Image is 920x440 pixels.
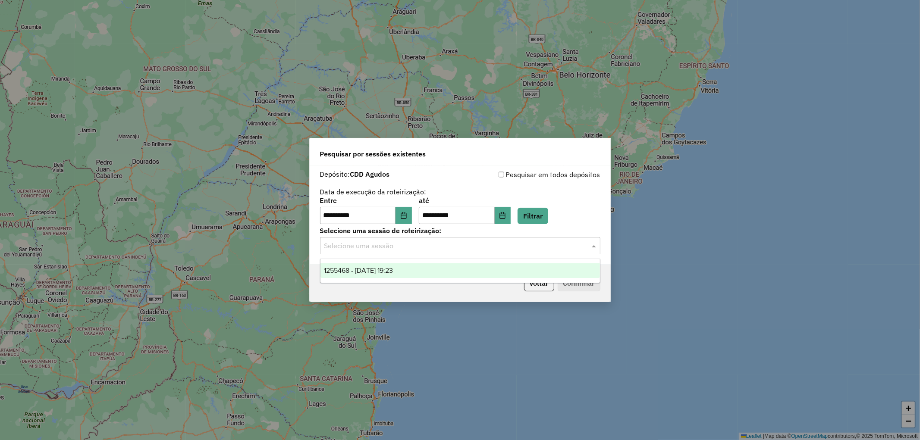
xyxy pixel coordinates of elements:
[320,149,426,159] span: Pesquisar por sessões existentes
[495,207,511,224] button: Choose Date
[320,169,390,179] label: Depósito:
[320,259,600,283] ng-dropdown-panel: Options list
[460,169,600,180] div: Pesquisar em todos depósitos
[518,208,548,224] button: Filtrar
[320,225,600,236] label: Selecione uma sessão de roteirização:
[320,195,412,206] label: Entre
[396,207,412,224] button: Choose Date
[324,267,393,274] span: 1255468 - [DATE] 19:23
[350,170,390,178] strong: CDD Agudos
[320,187,427,197] label: Data de execução da roteirização:
[419,195,511,206] label: até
